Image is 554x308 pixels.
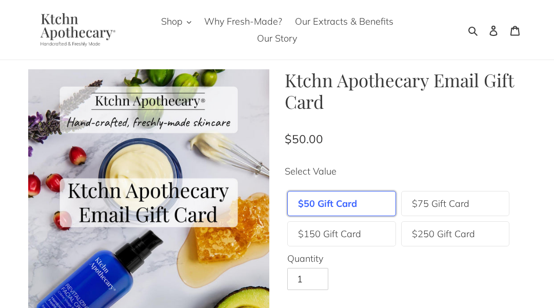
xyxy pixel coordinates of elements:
[295,15,393,28] span: Our Extracts & Benefits
[161,15,183,28] span: Shop
[285,164,526,178] label: Select Value
[298,197,357,210] label: $50 Gift Card
[156,13,196,30] button: Shop
[199,13,287,30] a: Why Fresh-Made?
[412,227,475,241] label: $250 Gift Card
[285,69,526,112] h1: Ktchn Apothecary Email Gift Card
[252,30,302,47] a: Our Story
[287,252,523,265] label: Quantity
[28,13,123,46] img: Ktchn Apothecary
[285,131,323,146] span: $50.00
[204,15,282,28] span: Why Fresh-Made?
[298,227,361,241] label: $150 Gift Card
[412,197,469,210] label: $75 Gift Card
[257,32,297,45] span: Our Story
[290,13,399,30] a: Our Extracts & Benefits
